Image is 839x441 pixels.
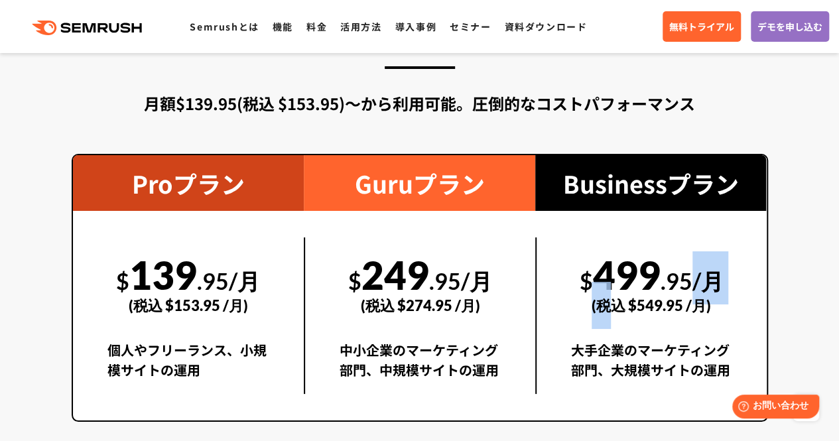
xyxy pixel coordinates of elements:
[107,282,270,329] div: (税込 $153.95 /月)
[757,19,822,34] span: デモを申し込む
[273,20,293,33] a: 機能
[306,20,327,33] a: 料金
[107,340,270,394] div: 個人やフリーランス、小規模サイトの運用
[721,389,824,426] iframe: Help widget launcher
[73,155,304,211] div: Proプラン
[669,19,734,34] span: 無料トライアル
[429,267,492,294] span: .95/月
[304,155,535,211] div: Guruプラン
[571,282,732,329] div: (税込 $549.95 /月)
[72,92,768,115] div: 月額$139.95(税込 $153.95)〜から利用可能。圧倒的なコストパフォーマンス
[535,155,767,211] div: Businessプラン
[197,267,260,294] span: .95/月
[580,267,593,294] span: $
[751,11,829,42] a: デモを申し込む
[190,20,259,33] a: Semrushとは
[395,20,436,33] a: 導入事例
[661,267,724,294] span: .95/月
[348,267,361,294] span: $
[340,340,501,394] div: 中小企業のマーケティング部門、中規模サイトの運用
[340,282,501,329] div: (税込 $274.95 /月)
[504,20,587,33] a: 資料ダウンロード
[571,340,732,394] div: 大手企業のマーケティング部門、大規模サイトの運用
[571,237,732,329] div: 499
[663,11,741,42] a: 無料トライアル
[116,267,129,294] span: $
[340,237,501,329] div: 249
[340,20,381,33] a: 活用方法
[450,20,491,33] a: セミナー
[107,237,270,329] div: 139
